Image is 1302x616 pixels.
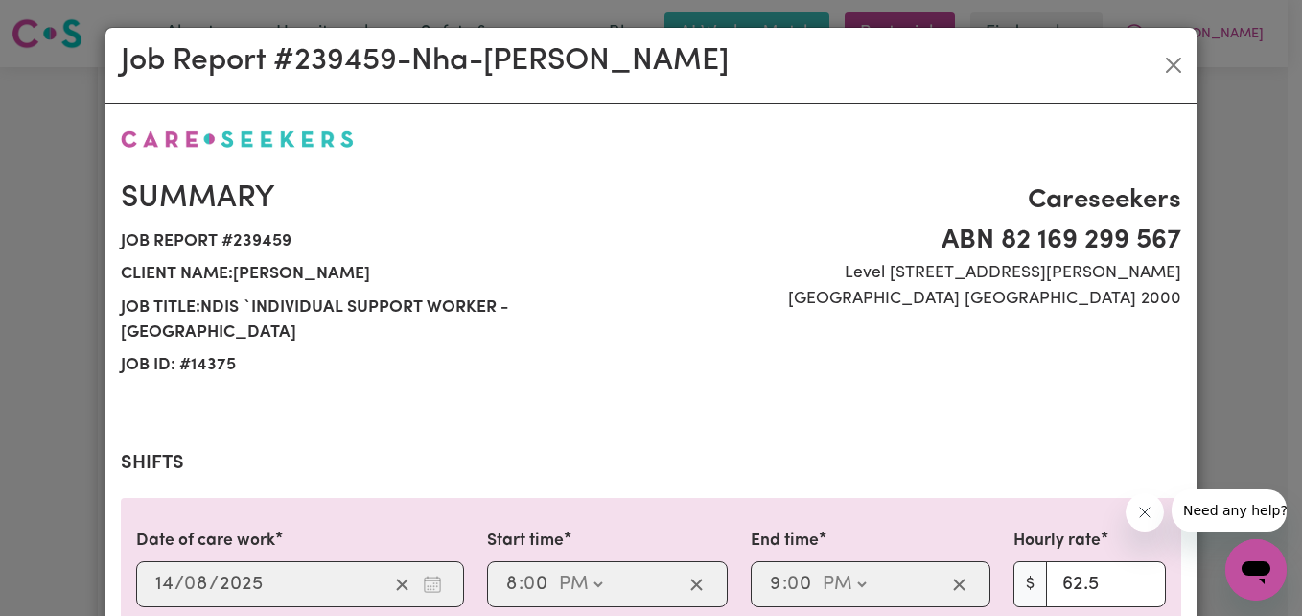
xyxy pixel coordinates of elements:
[121,180,639,217] h2: Summary
[121,43,729,80] h2: Job Report # 239459 - Nha-[PERSON_NAME]
[136,529,275,554] label: Date of care work
[663,180,1181,221] span: Careseekers
[663,221,1181,261] span: ABN 82 169 299 567
[121,292,639,350] span: Job title: NDIS `Individual Support Worker - [GEOGRAPHIC_DATA]
[1013,529,1101,554] label: Hourly rate
[524,570,549,599] input: --
[787,575,799,594] span: 0
[523,575,535,594] span: 0
[1225,539,1287,601] iframe: Button to launch messaging window
[417,570,448,599] button: Enter the date of care work
[769,570,782,599] input: --
[782,574,787,595] span: :
[519,574,523,595] span: :
[185,570,209,599] input: --
[209,574,219,595] span: /
[663,287,1181,312] span: [GEOGRAPHIC_DATA] [GEOGRAPHIC_DATA] 2000
[121,225,639,258] span: Job report # 239459
[487,529,564,554] label: Start time
[121,258,639,291] span: Client name: [PERSON_NAME]
[121,452,1181,475] h2: Shifts
[751,529,819,554] label: End time
[1126,493,1164,532] iframe: Close message
[387,570,417,599] button: Clear date
[1158,50,1189,81] button: Close
[788,570,813,599] input: --
[505,570,519,599] input: --
[219,570,264,599] input: ----
[1013,561,1047,607] span: $
[12,13,116,29] span: Need any help?
[663,261,1181,286] span: Level [STREET_ADDRESS][PERSON_NAME]
[1172,489,1287,532] iframe: Message from company
[174,574,184,595] span: /
[184,575,196,594] span: 0
[154,570,174,599] input: --
[121,130,354,148] img: Careseekers logo
[121,349,639,382] span: Job ID: # 14375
